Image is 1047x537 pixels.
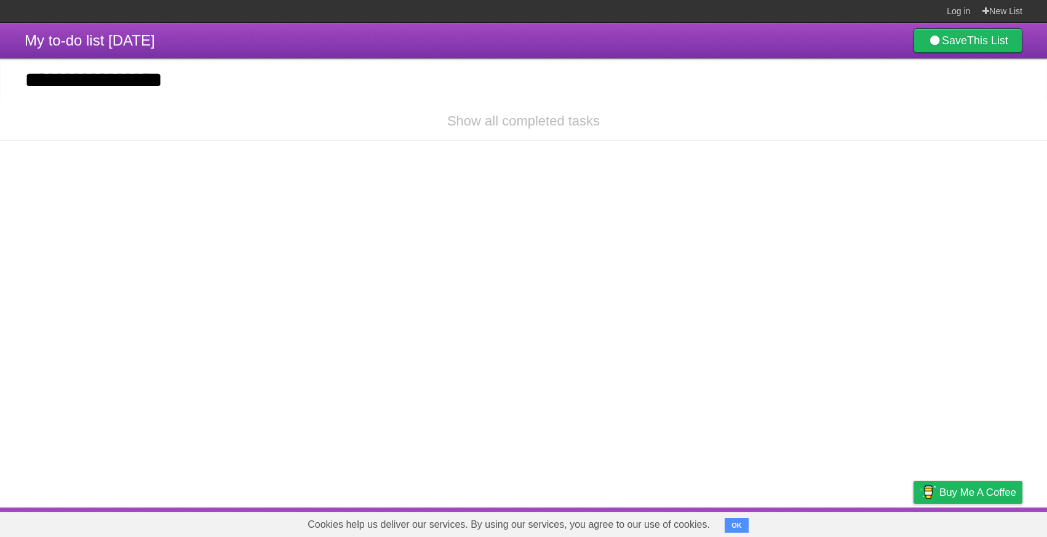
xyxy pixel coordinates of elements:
[790,511,840,534] a: Developers
[945,511,1022,534] a: Suggest a feature
[725,518,749,533] button: OK
[25,32,155,49] span: My to-do list [DATE]
[447,113,600,129] a: Show all completed tasks
[856,511,883,534] a: Terms
[939,482,1016,503] span: Buy me a coffee
[898,511,930,534] a: Privacy
[914,481,1022,504] a: Buy me a coffee
[295,512,722,537] span: Cookies help us deliver our services. By using our services, you agree to our use of cookies.
[967,34,1008,47] b: This List
[914,28,1022,53] a: SaveThis List
[920,482,936,503] img: Buy me a coffee
[750,511,776,534] a: About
